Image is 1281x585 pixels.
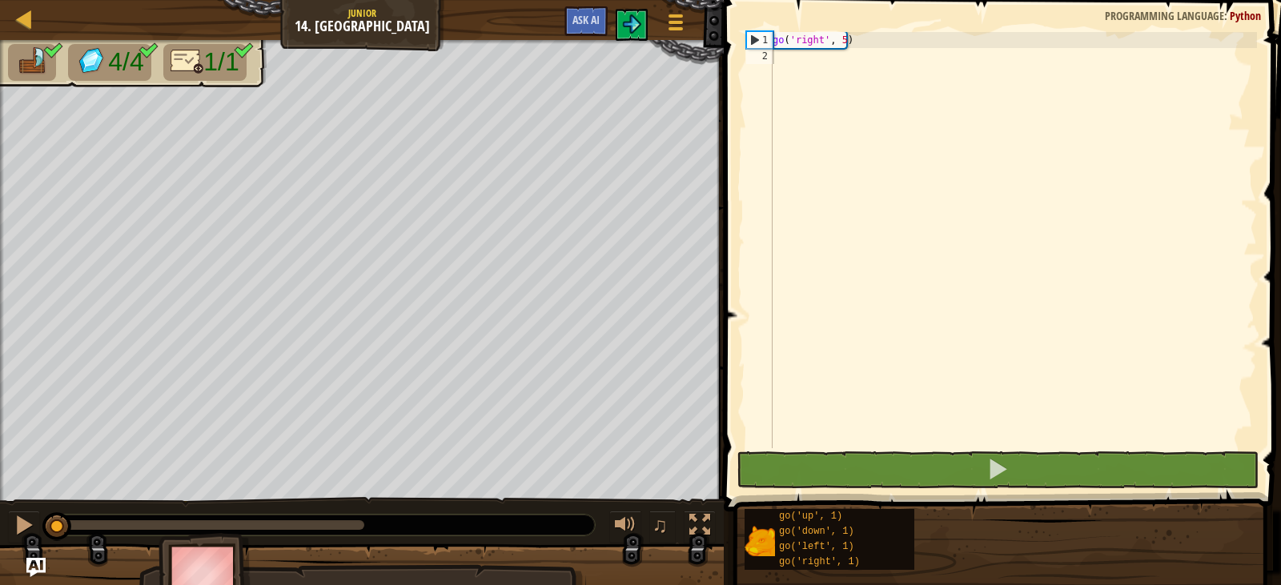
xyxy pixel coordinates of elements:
[203,47,239,76] span: 1/1
[564,6,608,36] button: Ask AI
[656,6,696,44] button: Show game menu
[779,511,842,522] span: go('up', 1)
[8,44,56,81] li: Go to the raft.
[779,556,860,567] span: go('right', 1)
[653,513,669,537] span: ♫
[737,451,1259,488] button: Shift+Enter: Run current code.
[68,44,151,81] li: Collect the gems.
[8,511,40,543] button: Ctrl + P: Pause
[572,12,600,27] span: Ask AI
[747,32,773,48] div: 1
[779,541,854,552] span: go('left', 1)
[616,9,648,41] button: $t('play_level.next_level')
[649,511,677,543] button: ♫
[1230,8,1261,23] span: Python
[779,526,854,537] span: go('down', 1)
[745,526,775,556] img: portrait.png
[26,558,46,577] button: Ask AI
[108,47,143,76] span: 4/4
[1224,8,1230,23] span: :
[163,44,247,81] li: Only 1 line of code
[609,511,641,543] button: Adjust volume
[746,48,773,64] div: 2
[1105,8,1224,23] span: Programming language
[684,511,716,543] button: Toggle fullscreen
